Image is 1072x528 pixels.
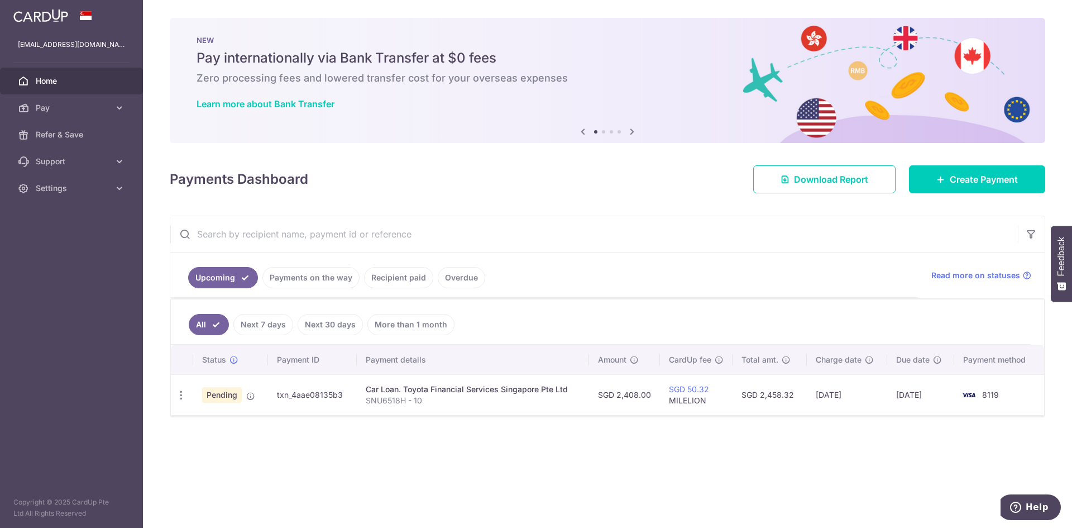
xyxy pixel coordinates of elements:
span: Refer & Save [36,129,109,140]
td: SGD 2,458.32 [733,374,807,415]
p: NEW [197,36,1018,45]
p: [EMAIL_ADDRESS][DOMAIN_NAME] [18,39,125,50]
a: Download Report [753,165,896,193]
h5: Pay internationally via Bank Transfer at $0 fees [197,49,1018,67]
img: CardUp [13,9,68,22]
a: Next 30 days [298,314,363,335]
div: Car Loan. Toyota Financial Services Singapore Pte Ltd [366,384,580,395]
span: 8119 [982,390,999,399]
span: Read more on statuses [931,270,1020,281]
a: Upcoming [188,267,258,288]
input: Search by recipient name, payment id or reference [170,216,1018,252]
span: Download Report [794,173,868,186]
span: Settings [36,183,109,194]
td: [DATE] [887,374,954,415]
th: Payment ID [268,345,357,374]
span: Due date [896,354,930,365]
span: Feedback [1056,237,1066,276]
span: Pending [202,387,242,403]
a: SGD 50.32 [669,384,709,394]
span: Create Payment [950,173,1018,186]
span: CardUp fee [669,354,711,365]
a: All [189,314,229,335]
p: SNU6518H - 10 [366,395,580,406]
a: Read more on statuses [931,270,1031,281]
iframe: Opens a widget where you can find more information [1001,494,1061,522]
td: SGD 2,408.00 [589,374,660,415]
button: Feedback - Show survey [1051,226,1072,302]
td: txn_4aae08135b3 [268,374,357,415]
a: Create Payment [909,165,1045,193]
a: More than 1 month [367,314,454,335]
span: Amount [598,354,626,365]
a: Learn more about Bank Transfer [197,98,334,110]
td: [DATE] [807,374,887,415]
span: Total amt. [741,354,778,365]
span: Support [36,156,109,167]
td: MILELION [660,374,733,415]
span: Pay [36,102,109,113]
a: Recipient paid [364,267,433,288]
img: Bank Card [958,388,980,402]
span: Home [36,75,109,87]
h4: Payments Dashboard [170,169,308,189]
th: Payment method [954,345,1044,374]
th: Payment details [357,345,589,374]
h6: Zero processing fees and lowered transfer cost for your overseas expenses [197,72,1018,85]
img: Bank transfer banner [170,18,1045,143]
a: Overdue [438,267,485,288]
span: Charge date [816,354,862,365]
a: Payments on the way [262,267,360,288]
